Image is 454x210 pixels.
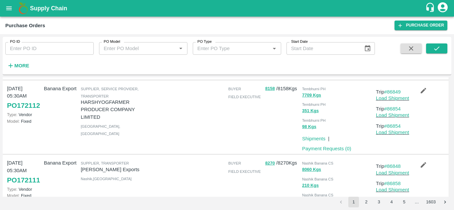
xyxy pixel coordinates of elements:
p: / 8270 Kgs [265,159,299,167]
p: Trip [376,105,410,112]
a: Load Shipment [376,112,409,118]
input: Enter PO Type [195,44,268,53]
a: Load Shipment [376,96,409,101]
span: Type: [7,187,17,192]
p: Trip [376,122,410,130]
a: #86849 [384,89,401,95]
button: 98 Kgs [302,123,316,131]
span: Model: [7,119,20,124]
span: Tembhurni PH [302,87,326,91]
span: Nashik Banana CS [302,177,333,181]
button: Go to page 2 [361,197,372,207]
p: Vendor [7,186,41,192]
p: Trip [376,180,410,187]
a: Load Shipment [376,170,409,175]
span: Supplier, Service Provider, Transporter [81,87,139,98]
p: Trip [376,163,410,170]
p: [PERSON_NAME] Exports [81,166,152,173]
b: Supply Chain [30,5,67,12]
p: Fixed [7,192,41,199]
p: Trip [376,88,410,96]
a: #86854 [384,123,401,129]
button: Go to page 4 [386,197,397,207]
p: [DATE] 05:30AM [7,159,41,174]
a: Load Shipment [376,187,409,192]
label: PO Type [197,39,212,44]
button: 8060 Kgs [302,166,321,174]
input: Start Date [286,42,359,55]
span: Tembhurni PH [302,103,326,106]
p: [DATE] 05:30AM [7,85,41,100]
span: buyer [228,87,241,91]
button: 7709 Kgs [302,92,321,99]
input: Enter PO ID [5,42,94,55]
a: Payment Requests (0) [302,146,351,151]
p: / 8158 Kgs [265,85,299,93]
button: 351 Kgs [302,107,319,115]
input: Enter PO Model [101,44,174,53]
img: logo [17,2,30,15]
button: Open [270,44,279,53]
nav: pagination navigation [335,197,451,207]
p: Banana Export [44,85,78,92]
p: Vendor [7,111,41,118]
div: customer-support [425,2,437,14]
button: page 1 [348,197,359,207]
span: Supplier, Transporter [81,161,129,165]
p: Fixed [7,118,41,124]
a: #86848 [384,164,401,169]
a: Supply Chain [30,4,425,13]
div: Purchase Orders [5,21,45,30]
span: Tembhurni PH [302,118,326,122]
span: Type: [7,112,17,117]
button: open drawer [1,1,17,16]
span: [GEOGRAPHIC_DATA] , [GEOGRAPHIC_DATA] [81,124,120,136]
button: 8158 [265,85,275,93]
span: Nashik , [GEOGRAPHIC_DATA] [81,177,132,181]
strong: More [14,63,29,68]
button: Go to page 5 [399,197,409,207]
a: #86858 [384,181,401,186]
button: Go to next page [440,197,450,207]
label: PO ID [10,39,20,44]
span: field executive [228,170,261,174]
button: Open [176,44,185,53]
div: account of current user [437,1,449,15]
span: buyer [228,161,241,165]
p: HARSHYOGFARMER PRODUCER COMPANY LIMITED [81,99,152,121]
a: PO172112 [7,100,40,111]
a: Purchase Order [395,21,447,30]
a: PO172111 [7,174,40,186]
a: #86854 [384,106,401,111]
label: Start Date [291,39,308,44]
div: … [411,199,422,205]
button: 8270 [265,160,275,167]
a: Load Shipment [376,130,409,135]
button: Go to page 1603 [424,197,438,207]
span: Nashik Banana CS [302,193,333,197]
label: PO Model [104,39,120,44]
a: Shipments [302,136,325,141]
p: Banana Export [44,159,78,167]
button: More [5,60,31,71]
button: 210 Kgs [302,182,319,189]
span: Model: [7,193,20,198]
button: Choose date [361,42,374,55]
button: Go to page 3 [374,197,384,207]
div: | [325,132,329,142]
span: field executive [228,95,261,99]
span: Nashik Banana CS [302,161,333,165]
